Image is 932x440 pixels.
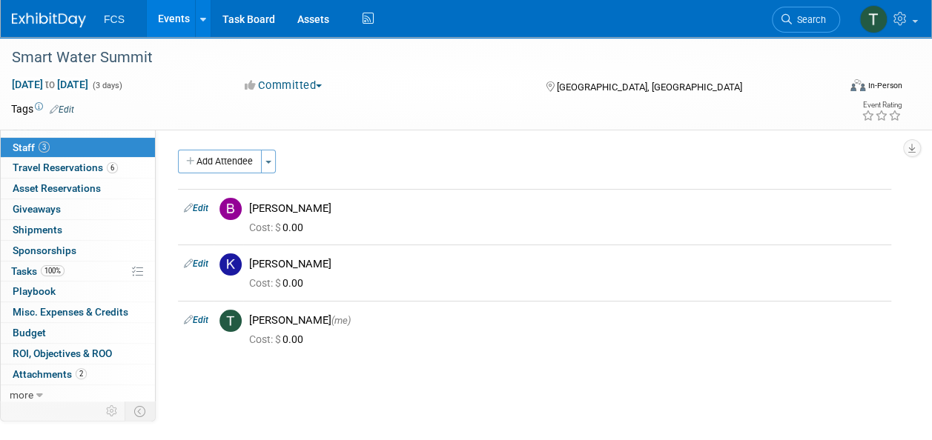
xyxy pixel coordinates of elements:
span: Cost: $ [249,277,282,289]
div: Smart Water Summit [7,44,826,71]
span: 100% [41,265,65,276]
div: Event Rating [862,101,902,109]
img: B.jpg [219,198,242,220]
a: Sponsorships [1,241,155,261]
a: Tasks100% [1,261,155,281]
img: Tommy Raye [859,5,888,33]
span: Shipments [13,224,62,236]
span: 2 [76,368,87,379]
a: Playbook [1,281,155,301]
a: Budget [1,323,155,343]
a: Edit [50,104,74,115]
img: K.jpg [219,253,242,276]
a: Search [772,7,840,33]
span: 0.00 [249,333,309,345]
span: Travel Reservations [13,161,118,173]
span: Misc. Expenses & Credits [13,306,128,318]
a: Misc. Expenses & Credits [1,302,155,322]
a: Giveaways [1,199,155,219]
div: [PERSON_NAME] [249,257,885,271]
td: Tags [11,101,74,116]
span: Giveaways [13,203,61,215]
img: ExhibitDay [12,13,86,27]
span: to [43,79,57,90]
span: [DATE] [DATE] [11,78,89,91]
div: In-Person [867,80,902,91]
span: more [10,389,33,401]
div: [PERSON_NAME] [249,201,885,216]
td: Personalize Event Tab Strip [99,401,125,421]
span: Sponsorships [13,244,76,256]
a: Asset Reservations [1,179,155,199]
span: Cost: $ [249,333,282,345]
span: Search [792,14,826,25]
span: 6 [107,162,118,173]
span: Attachments [13,368,87,380]
a: Edit [184,315,208,325]
div: [PERSON_NAME] [249,313,885,327]
a: Edit [184,203,208,213]
a: Shipments [1,220,155,240]
span: Budget [13,327,46,339]
span: Booth [13,121,59,133]
span: Asset Reservations [13,182,101,194]
span: (3 days) [91,81,122,90]
a: Travel Reservations6 [1,158,155,178]
button: Add Attendee [178,150,262,173]
span: Cost: $ [249,221,282,233]
a: Attachments2 [1,364,155,384]
div: Event Format [773,77,902,99]
td: Toggle Event Tabs [125,401,156,421]
span: [GEOGRAPHIC_DATA], [GEOGRAPHIC_DATA] [557,81,742,93]
img: Format-Inperson.png [850,79,865,91]
span: Tasks [11,265,65,277]
span: 3 [39,141,50,153]
a: Edit [184,259,208,269]
span: ROI, Objectives & ROO [13,347,112,359]
a: ROI, Objectives & ROO [1,344,155,364]
a: more [1,385,155,405]
span: 0.00 [249,221,309,233]
span: FCS [104,13,125,25]
span: Playbook [13,285,56,297]
span: (me) [331,315,351,326]
a: Staff3 [1,138,155,158]
img: T.jpg [219,310,242,332]
span: Staff [13,141,50,153]
button: Committed [239,78,328,93]
span: 0.00 [249,277,309,289]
